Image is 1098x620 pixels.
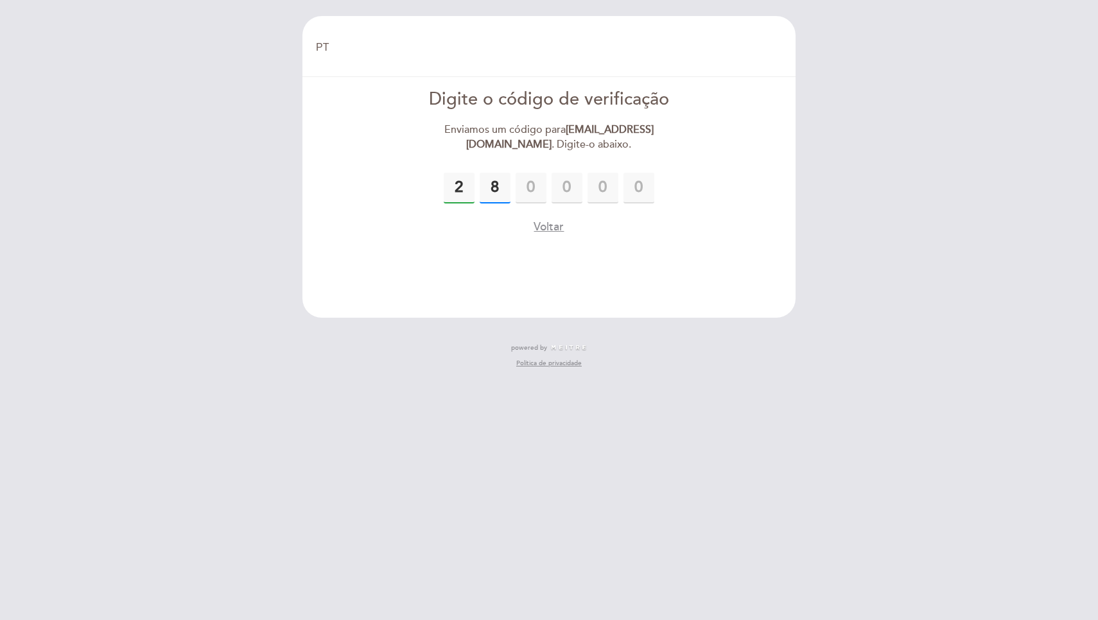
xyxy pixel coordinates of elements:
input: 0 [516,173,546,203]
input: 0 [588,173,618,203]
input: 0 [444,173,475,203]
input: 0 [552,173,582,203]
span: powered by [511,343,547,352]
input: 0 [623,173,654,203]
a: powered by [511,343,587,352]
div: Enviamos um código para . Digite-o abaixo. [402,123,697,152]
button: Voltar [534,219,564,235]
strong: [EMAIL_ADDRESS][DOMAIN_NAME] [466,123,654,151]
a: Política de privacidade [516,359,582,368]
img: MEITRE [550,345,587,351]
div: Digite o código de verificação [402,87,697,112]
input: 0 [480,173,510,203]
